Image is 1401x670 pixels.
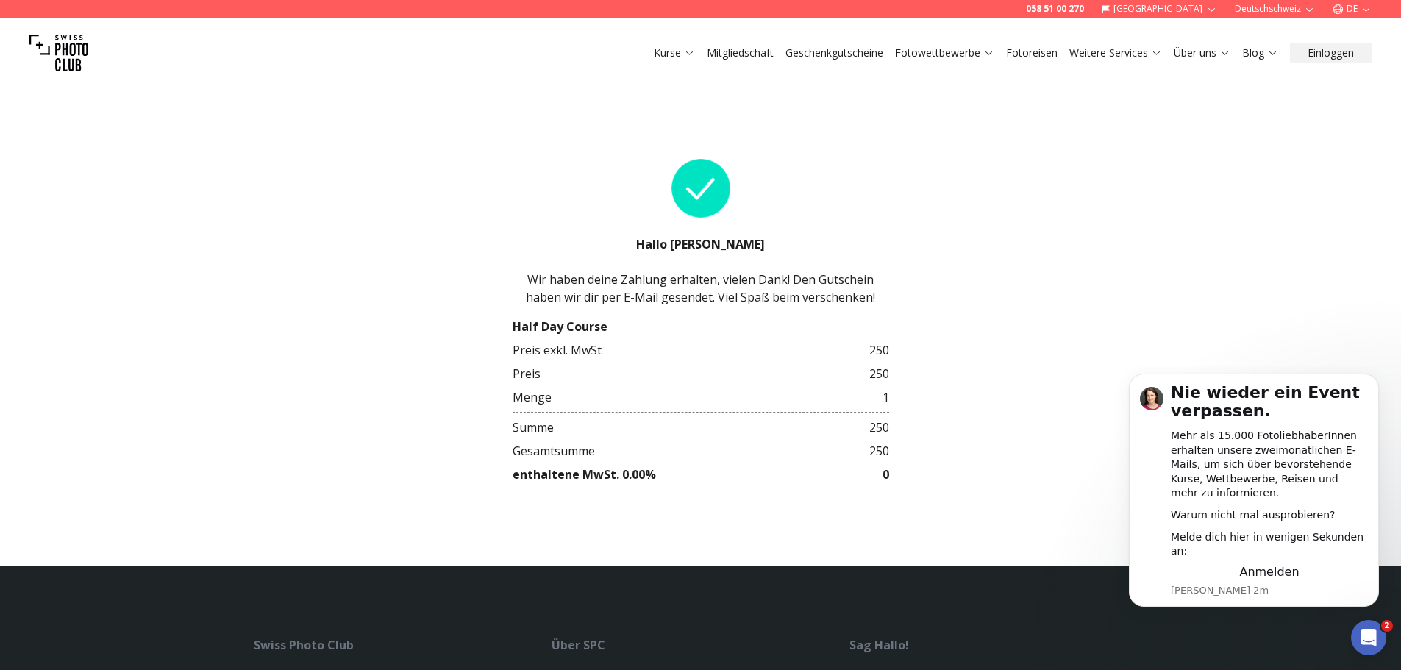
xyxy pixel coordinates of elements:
[895,46,994,60] a: Fotowettbewerbe
[648,43,701,63] button: Kurse
[780,43,889,63] button: Geschenkgutscheine
[254,636,552,654] div: Swiss Photo Club
[869,442,889,460] span: 250
[513,466,656,482] b: enthaltene MwSt. 0.00 %
[636,236,670,252] b: Hallo
[1107,366,1401,630] iframe: Intercom notifications Nachricht
[869,341,889,359] span: 250
[1006,46,1058,60] a: Fotoreisen
[1069,46,1162,60] a: Weitere Services
[869,418,889,436] span: 250
[1168,43,1236,63] button: Über uns
[513,318,607,335] b: Half Day Course
[513,418,554,436] span: Summe
[670,236,765,252] b: [PERSON_NAME]
[869,365,889,382] span: 250
[1351,620,1386,655] iframe: Intercom live chat
[883,388,889,406] span: 1
[29,24,88,82] img: Swiss photo club
[785,46,883,60] a: Geschenkgutscheine
[1236,43,1284,63] button: Blog
[1242,46,1278,60] a: Blog
[1063,43,1168,63] button: Weitere Services
[513,365,541,382] span: Preis
[552,636,849,654] div: Über SPC
[513,442,595,460] span: Gesamtsumme
[883,466,889,482] b: 0
[849,636,1147,654] div: Sag Hallo!
[701,43,780,63] button: Mitgliedschaft
[513,271,889,306] div: Wir haben deine Zahlung erhalten, vielen Dank! Den Gutschein haben wir dir per E-Mail gesendet. V...
[1290,43,1372,63] button: Einloggen
[1381,620,1393,632] span: 2
[513,388,552,406] span: Menge
[707,46,774,60] a: Mitgliedschaft
[1026,3,1084,15] a: 058 51 00 270
[1000,43,1063,63] button: Fotoreisen
[1174,46,1230,60] a: Über uns
[513,341,602,359] span: Preis exkl. MwSt
[654,46,695,60] a: Kurse
[889,43,1000,63] button: Fotowettbewerbe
